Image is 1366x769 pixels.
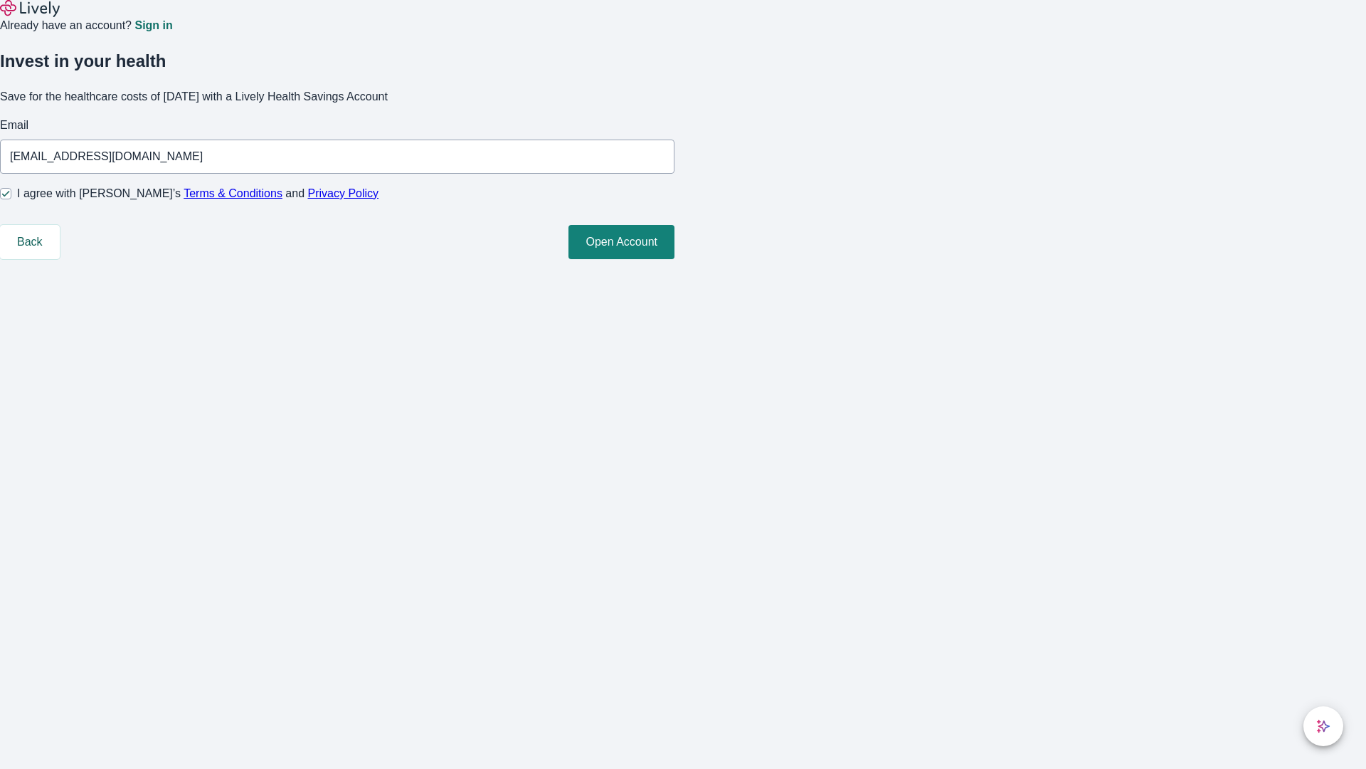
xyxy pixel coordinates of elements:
button: chat [1303,706,1343,746]
button: Open Account [568,225,674,259]
span: I agree with [PERSON_NAME]’s and [17,185,378,202]
a: Sign in [134,20,172,31]
svg: Lively AI Assistant [1316,719,1330,733]
a: Privacy Policy [308,187,379,199]
a: Terms & Conditions [184,187,282,199]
